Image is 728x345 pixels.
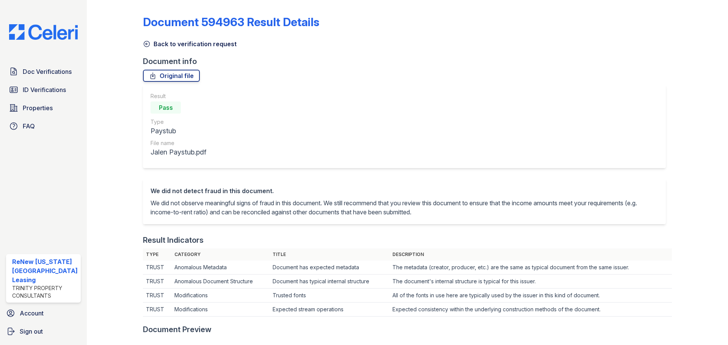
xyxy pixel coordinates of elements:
a: Back to verification request [143,39,237,48]
div: Document Preview [143,324,212,335]
span: Properties [23,103,53,112]
div: ReNew [US_STATE][GEOGRAPHIC_DATA] Leasing [12,257,78,284]
td: Modifications [171,289,270,303]
p: We did not observe meaningful signs of fraud in this document. We still recommend that you review... [151,198,658,217]
td: Anomalous Metadata [171,261,270,275]
td: TRUST [143,275,171,289]
div: Result Indicators [143,235,204,245]
td: The metadata (creator, producer, etc.) are the same as typical document from the same issuer. [389,261,672,275]
th: Category [171,248,270,261]
th: Title [270,248,389,261]
td: Modifications [171,303,270,317]
td: Trusted fonts [270,289,389,303]
a: Properties [6,100,81,116]
a: ID Verifications [6,82,81,97]
td: Document has expected metadata [270,261,389,275]
td: Document has typical internal structure [270,275,389,289]
td: Expected stream operations [270,303,389,317]
span: Sign out [20,327,43,336]
span: ID Verifications [23,85,66,94]
a: FAQ [6,119,81,134]
a: Doc Verifications [6,64,81,79]
td: Expected consistency within the underlying construction methods of the document. [389,303,672,317]
a: Document 594963 Result Details [143,15,319,29]
th: Description [389,248,672,261]
td: TRUST [143,289,171,303]
span: Doc Verifications [23,67,72,76]
td: TRUST [143,303,171,317]
div: Trinity Property Consultants [12,284,78,300]
div: Type [151,118,206,126]
a: Original file [143,70,200,82]
span: Account [20,309,44,318]
div: Pass [151,101,181,114]
span: FAQ [23,122,35,131]
div: File name [151,139,206,147]
div: Jalen Paystub.pdf [151,147,206,158]
th: Type [143,248,171,261]
img: CE_Logo_Blue-a8612792a0a2168367f1c8372b55b34899dd931a85d93a1a3d3e32e68fde9ad4.png [3,24,84,40]
a: Sign out [3,324,84,339]
a: Account [3,306,84,321]
td: All of the fonts in use here are typically used by the issuer in this kind of document. [389,289,672,303]
div: We did not detect fraud in this document. [151,186,658,195]
iframe: chat widget [696,315,720,337]
div: Result [151,92,206,100]
td: Anomalous Document Structure [171,275,270,289]
td: TRUST [143,261,171,275]
div: Document info [143,56,672,67]
div: Paystub [151,126,206,136]
td: The document's internal structure is typical for this issuer. [389,275,672,289]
